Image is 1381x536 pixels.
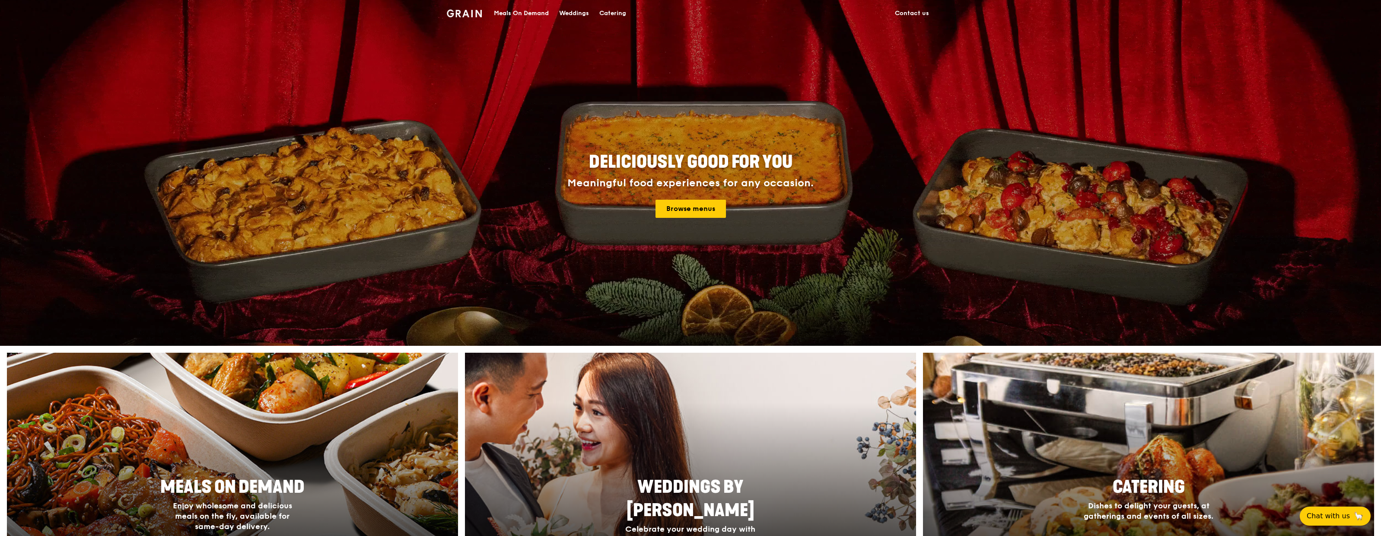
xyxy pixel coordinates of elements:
[494,0,549,26] div: Meals On Demand
[160,477,305,498] span: Meals On Demand
[589,152,792,172] span: Deliciously good for you
[1353,511,1364,521] span: 🦙
[594,0,631,26] a: Catering
[1307,511,1350,521] span: Chat with us
[173,501,292,531] span: Enjoy wholesome and delicious meals on the fly, available for same-day delivery.
[1084,501,1213,521] span: Dishes to delight your guests, at gatherings and events of all sizes.
[1300,507,1371,526] button: Chat with us🦙
[447,10,482,17] img: Grain
[599,0,626,26] div: Catering
[627,477,754,521] span: Weddings by [PERSON_NAME]
[554,0,594,26] a: Weddings
[890,0,934,26] a: Contact us
[655,200,726,218] a: Browse menus
[559,0,589,26] div: Weddings
[535,177,846,189] div: Meaningful food experiences for any occasion.
[1113,477,1185,498] span: Catering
